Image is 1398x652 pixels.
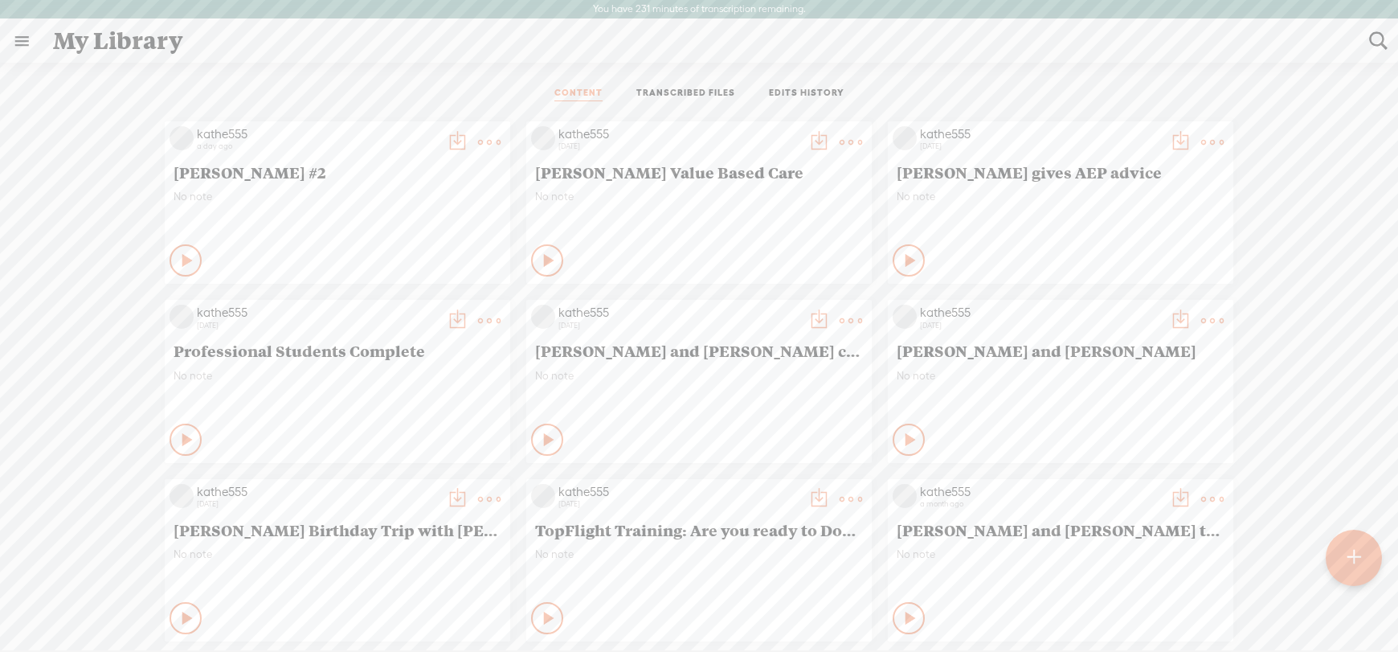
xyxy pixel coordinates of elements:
[920,126,1161,142] div: kathe555
[197,126,438,142] div: kathe555
[897,369,1224,383] span: No note
[535,341,863,360] span: [PERSON_NAME] and [PERSON_NAME] complete
[636,87,735,101] a: TRANSCRIBED FILES
[174,341,501,360] span: Professional Students Complete
[558,126,799,142] div: kathe555
[535,520,863,539] span: TopFlight Training: Are you ready to Downline?
[174,547,501,561] span: No note
[531,305,555,329] img: videoLoading.png
[535,547,863,561] span: No note
[897,162,1224,182] span: [PERSON_NAME] gives AEP advice
[531,484,555,508] img: videoLoading.png
[174,520,501,539] span: [PERSON_NAME] Birthday Trip with [PERSON_NAME]
[174,162,501,182] span: [PERSON_NAME] #2
[170,484,194,508] img: videoLoading.png
[920,484,1161,500] div: kathe555
[558,321,799,330] div: [DATE]
[170,305,194,329] img: videoLoading.png
[897,341,1224,360] span: [PERSON_NAME] and [PERSON_NAME]
[897,547,1224,561] span: No note
[593,3,806,16] label: You have 231 minutes of transcription remaining.
[920,499,1161,509] div: a month ago
[897,520,1224,539] span: [PERSON_NAME] and [PERSON_NAME] talk about Medigap -- Pro Training
[535,162,863,182] span: [PERSON_NAME] Value Based Care
[197,484,438,500] div: kathe555
[558,484,799,500] div: kathe555
[42,20,1358,62] div: My Library
[920,305,1161,321] div: kathe555
[920,321,1161,330] div: [DATE]
[554,87,603,101] a: CONTENT
[558,499,799,509] div: [DATE]
[535,190,863,203] span: No note
[531,126,555,150] img: videoLoading.png
[174,369,501,383] span: No note
[174,190,501,203] span: No note
[197,321,438,330] div: [DATE]
[197,305,438,321] div: kathe555
[893,305,917,329] img: videoLoading.png
[535,369,863,383] span: No note
[920,141,1161,151] div: [DATE]
[197,499,438,509] div: [DATE]
[769,87,844,101] a: EDITS HISTORY
[197,141,438,151] div: a day ago
[558,305,799,321] div: kathe555
[897,190,1224,203] span: No note
[558,141,799,151] div: [DATE]
[893,126,917,150] img: videoLoading.png
[170,126,194,150] img: videoLoading.png
[893,484,917,508] img: videoLoading.png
